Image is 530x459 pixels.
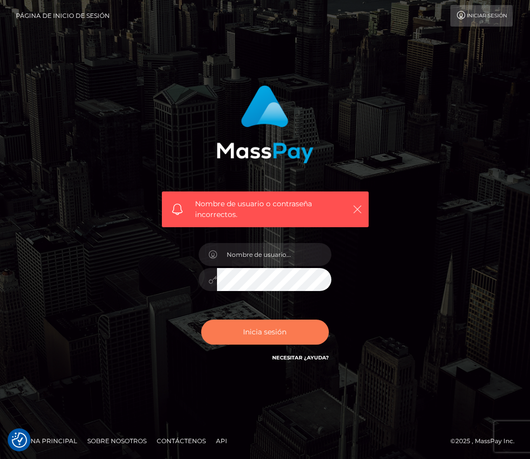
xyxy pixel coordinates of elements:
a: Necesitar ¿Ayuda? [272,354,329,361]
a: API [212,433,231,449]
a: Iniciar sesión [450,5,513,27]
button: Inicia sesión [201,320,329,345]
font: Iniciar sesión [467,12,507,19]
a: Sobre nosotros [83,433,151,449]
font: 2025 , MassPay Inc. [455,437,515,445]
img: Botón de consentimiento de revisión [12,432,27,448]
input: Nombre de usuario... [217,243,331,266]
a: Página principal [11,433,81,449]
img: Inicio de sesión de MassPay [216,85,314,163]
a: Página de inicio de sesión [16,5,110,27]
button: Preferencias de consentimiento [12,432,27,448]
div: © [450,436,522,447]
span: Nombre de usuario o contraseña incorrectos. [195,199,341,220]
a: Contáctenos [153,433,210,449]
